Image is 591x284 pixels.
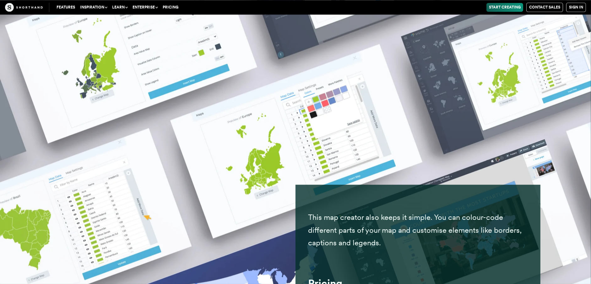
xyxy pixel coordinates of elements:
button: Enterprise [130,3,160,12]
button: Inspiration [78,3,110,12]
a: Sign in [566,3,586,12]
img: The Craft [5,3,43,12]
a: Pricing [160,3,181,12]
a: Contact Sales [526,3,563,12]
p: This map creator also keeps it simple. You can colour-code different parts of your map and custom... [308,211,528,249]
button: Learn [110,3,130,12]
a: Features [54,3,78,12]
a: Start Creating [486,3,523,12]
